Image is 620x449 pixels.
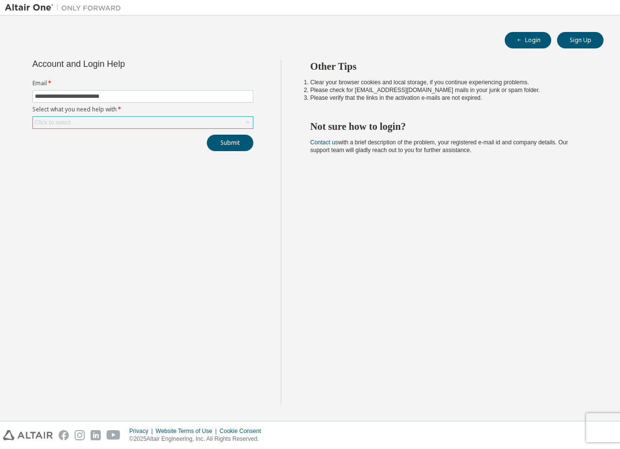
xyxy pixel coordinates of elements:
[310,86,587,94] li: Please check for [EMAIL_ADDRESS][DOMAIN_NAME] mails in your junk or spam folder.
[505,32,551,48] button: Login
[310,78,587,86] li: Clear your browser cookies and local storage, if you continue experiencing problems.
[75,430,85,440] img: instagram.svg
[129,435,267,443] p: © 2025 Altair Engineering, Inc. All Rights Reserved.
[129,427,155,435] div: Privacy
[107,430,121,440] img: youtube.svg
[5,3,126,13] img: Altair One
[32,79,253,87] label: Email
[33,117,253,128] div: Click to select
[310,139,568,154] span: with a brief description of the problem, your registered e-mail id and company details. Our suppo...
[32,60,209,68] div: Account and Login Help
[207,135,253,151] button: Submit
[3,430,53,440] img: altair_logo.svg
[32,106,253,113] label: Select what you need help with
[35,119,71,126] div: Click to select
[310,139,338,146] a: Contact us
[310,120,587,133] h2: Not sure how to login?
[310,94,587,102] li: Please verify that the links in the activation e-mails are not expired.
[219,427,266,435] div: Cookie Consent
[310,60,587,73] h2: Other Tips
[91,430,101,440] img: linkedin.svg
[155,427,219,435] div: Website Terms of Use
[557,32,604,48] button: Sign Up
[59,430,69,440] img: facebook.svg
